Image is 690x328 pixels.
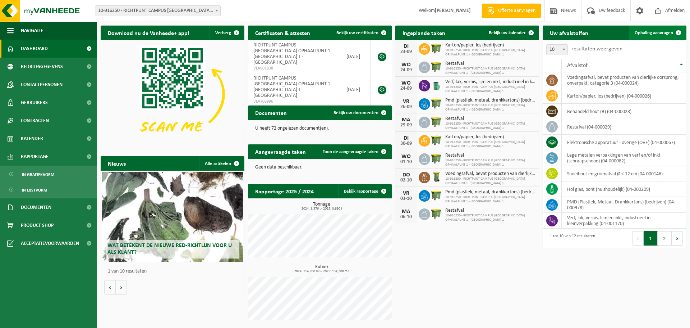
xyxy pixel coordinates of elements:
h3: Tonnage [252,202,392,211]
span: 10-916250 - RICHTPUNT CAMPUS [GEOGRAPHIC_DATA] OPHAALPUNT 1 - [GEOGRAPHIC_DATA] 1 [445,85,535,94]
td: snoeihout en groenafval Ø < 12 cm (04-000146) [562,166,686,181]
div: MA [399,209,413,215]
img: WB-1100-HPE-GN-51 [430,116,442,128]
span: Bekijk uw documenten [333,111,378,115]
div: DI [399,135,413,141]
td: karton/papier, los (bedrijven) (04-000026) [562,88,686,104]
img: Download de VHEPlus App [101,40,244,148]
a: Toon de aangevraagde taken [317,144,391,159]
div: 26-09 [399,104,413,109]
div: 03-10 [399,196,413,201]
img: WB-1100-HPE-GN-51 [430,42,442,54]
div: DI [399,44,413,49]
td: PMD (Plastiek, Metaal, Drankkartons) (bedrijven) (04-000978) [562,197,686,213]
img: PB-OT-0200-MET-00-02 [430,79,442,91]
span: 10-916250 - RICHTPUNT CAMPUS [GEOGRAPHIC_DATA] OPHAALPUNT 1 - [GEOGRAPHIC_DATA] 1 [445,140,535,149]
div: DO [399,172,413,178]
h2: Ingeplande taken [395,26,452,40]
span: 10-916250 - RICHTPUNT CAMPUS GENT OPHAALPUNT 1 - ABDIS 1 - GENT [95,5,221,16]
span: 10-916250 - RICHTPUNT CAMPUS [GEOGRAPHIC_DATA] OPHAALPUNT 1 - [GEOGRAPHIC_DATA] 1 [445,48,535,57]
span: Acceptatievoorwaarden [21,234,79,252]
div: WO [399,80,413,86]
div: 23-09 [399,49,413,54]
span: In grafiekvorm [22,168,54,181]
span: Karton/papier, los (bedrijven) [445,42,535,48]
td: voedingsafval, bevat producten van dierlijke oorsprong, onverpakt, categorie 3 (04-000024) [562,72,686,88]
button: Previous [632,231,644,246]
div: 02-10 [399,178,413,183]
span: Restafval [445,208,535,214]
a: Bekijk rapportage [338,184,391,198]
button: 1 [644,231,658,246]
div: 24-09 [399,86,413,91]
img: WB-1100-HPE-GN-51 [430,60,442,73]
h2: Nieuws [101,156,133,170]
strong: [PERSON_NAME] [435,8,471,13]
button: Volgende [116,280,127,295]
img: WB-1100-HPE-GN-51 [430,207,442,220]
p: 1 van 10 resultaten [108,269,241,274]
span: Contracten [21,112,49,130]
td: behandeld hout (B) (04-000028) [562,104,686,119]
span: Voedingsafval, bevat producten van dierlijke oorsprong, onverpakt, categorie 3 [445,171,535,177]
a: In lijstvorm [2,183,95,197]
h2: Aangevraagde taken [248,144,313,158]
span: 10-916250 - RICHTPUNT CAMPUS [GEOGRAPHIC_DATA] OPHAALPUNT 1 - [GEOGRAPHIC_DATA] 1 [445,214,535,222]
label: resultaten weergeven [571,46,622,52]
span: Documenten [21,198,51,216]
img: WB-1100-HPE-GN-51 [430,189,442,201]
button: Next [672,231,683,246]
img: WB-0140-HPE-GN-51 [430,171,442,183]
div: 1 tot 10 van 12 resultaten [546,230,595,246]
button: 2 [658,231,672,246]
td: [DATE] [341,40,371,73]
a: Wat betekent de nieuwe RED-richtlijn voor u als klant? [102,172,243,262]
span: Verf, lak, vernis, lijm en inkt, industrieel in kleinverpakking [445,79,535,85]
span: 10-916250 - RICHTPUNT CAMPUS [GEOGRAPHIC_DATA] OPHAALPUNT 1 - [GEOGRAPHIC_DATA] 1 [445,195,535,204]
a: Ophaling aanvragen [629,26,686,40]
button: Vorige [104,280,116,295]
div: WO [399,154,413,159]
button: Verberg [210,26,244,40]
span: 10 [547,45,567,55]
span: 10-916250 - RICHTPUNT CAMPUS [GEOGRAPHIC_DATA] OPHAALPUNT 1 - [GEOGRAPHIC_DATA] 1 [445,177,535,185]
span: Restafval [445,153,535,158]
td: verf, lak, vernis, lijm en inkt, industrieel in kleinverpakking (04-001170) [562,213,686,229]
span: VLA708996 [253,99,335,104]
div: MA [399,117,413,123]
span: Kalender [21,130,43,148]
div: 30-09 [399,141,413,146]
div: WO [399,62,413,68]
span: Pmd (plastiek, metaal, drankkartons) (bedrijven) [445,98,535,103]
h2: Uw afvalstoffen [543,26,595,40]
span: 10 [546,44,568,55]
span: In lijstvorm [22,183,47,197]
img: WB-1100-HPE-GN-51 [430,134,442,146]
td: hol glas, bont (huishoudelijk) (04-000209) [562,181,686,197]
span: RICHTPUNT CAMPUS [GEOGRAPHIC_DATA] OPHAALPUNT 1 - [GEOGRAPHIC_DATA] 1 - [GEOGRAPHIC_DATA] [253,42,333,65]
span: 10-916250 - RICHTPUNT CAMPUS [GEOGRAPHIC_DATA] OPHAALPUNT 1 - [GEOGRAPHIC_DATA] 1 [445,67,535,75]
span: RICHTPUNT CAMPUS [GEOGRAPHIC_DATA] OPHAALPUNT 1 - [GEOGRAPHIC_DATA] 1 - [GEOGRAPHIC_DATA] [253,76,333,98]
a: Bekijk uw kalender [483,26,538,40]
div: 01-10 [399,159,413,165]
span: Gebruikers [21,94,48,112]
td: [DATE] [341,73,371,106]
a: Bekijk uw certificaten [331,26,391,40]
span: Product Shop [21,216,54,234]
a: Bekijk uw documenten [328,105,391,120]
span: Navigatie [21,22,43,40]
span: Bedrijfsgegevens [21,58,63,76]
a: Alle artikelen [199,156,244,171]
td: elektronische apparatuur - overige (OVE) (04-000067) [562,135,686,150]
p: U heeft 72 ongelezen document(en). [255,126,385,131]
span: 10-916250 - RICHTPUNT CAMPUS [GEOGRAPHIC_DATA] OPHAALPUNT 1 - [GEOGRAPHIC_DATA] 1 [445,122,535,130]
span: Toon de aangevraagde taken [323,149,378,154]
div: VR [399,190,413,196]
h2: Download nu de Vanheede+ app! [101,26,197,40]
span: Wat betekent de nieuwe RED-richtlijn voor u als klant? [107,243,232,255]
span: Afvalstof [567,63,588,68]
span: Restafval [445,61,535,67]
span: Rapportage [21,148,49,166]
span: 2024: 1,376 t - 2025: 0,890 t [252,207,392,211]
div: 29-09 [399,123,413,128]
